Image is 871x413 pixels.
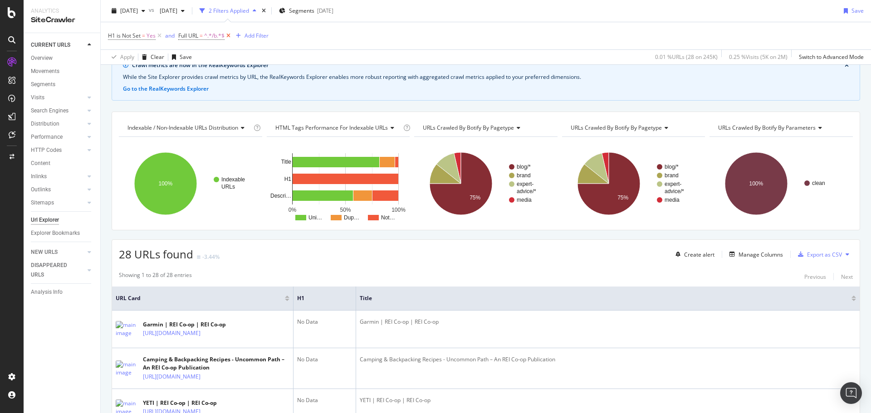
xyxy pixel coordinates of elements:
[143,372,201,381] a: [URL][DOMAIN_NAME]
[31,119,59,129] div: Distribution
[851,7,864,15] div: Save
[31,132,63,142] div: Performance
[31,53,53,63] div: Overview
[275,124,388,131] span: HTML Tags Performance for Indexable URLs
[180,53,192,61] div: Save
[267,144,409,223] svg: A chart.
[31,53,94,63] a: Overview
[274,121,401,135] h4: HTML Tags Performance for Indexable URLs
[31,119,85,129] a: Distribution
[31,67,94,76] a: Movements
[31,159,94,168] a: Content
[749,180,763,187] text: 100%
[119,144,261,223] svg: A chart.
[119,247,193,262] span: 28 URLs found
[159,180,173,187] text: 100%
[143,329,201,338] a: [URL][DOMAIN_NAME]
[308,214,322,221] text: Uni…
[841,271,853,282] button: Next
[142,32,145,39] span: =
[807,251,842,258] div: Export as CSV
[517,188,536,194] text: advice/*
[812,180,825,186] text: clean
[297,294,338,302] span: H1
[665,188,684,194] text: advice/*
[132,61,845,69] div: Crawl metrics are now in the RealKeywords Explorer
[31,106,69,116] div: Search Engines
[794,247,842,262] button: Export as CSV
[360,318,856,326] div: Garmin | REI Co-op | REI Co-op
[31,80,55,89] div: Segments
[381,214,395,221] text: Not…
[716,121,845,135] h4: URLs Crawled By Botify By parameters
[168,50,192,64] button: Save
[804,271,826,282] button: Previous
[569,121,697,135] h4: URLs Crawled By Botify By pagetype
[149,6,156,14] span: vs
[31,40,85,50] a: CURRENT URLS
[421,121,549,135] h4: URLs Crawled By Botify By pagetype
[684,251,714,258] div: Create alert
[517,181,533,187] text: expert-
[840,4,864,18] button: Save
[31,67,59,76] div: Movements
[245,32,269,39] div: Add Filter
[710,144,851,223] svg: A chart.
[31,185,85,194] a: Outlinks
[119,271,192,282] div: Showing 1 to 28 of 28 entries
[126,121,252,135] h4: Indexable / Non-Indexable URLs Distribution
[156,4,188,18] button: [DATE]
[31,172,47,181] div: Inlinks
[178,32,198,39] span: Full URL
[200,32,203,39] span: =
[340,207,351,213] text: 50%
[284,176,291,182] text: H1
[297,318,352,326] div: No Data
[197,256,201,258] img: Equal
[108,4,149,18] button: [DATE]
[31,15,93,25] div: SiteCrawler
[414,144,556,223] svg: A chart.
[165,31,175,40] button: and
[344,214,359,221] text: Dup…
[275,4,337,18] button: Segments[DATE]
[156,7,177,15] span: 2025 Oct. 10th
[108,32,141,39] span: H1 is Not Set
[120,53,134,61] div: Apply
[165,32,175,39] div: and
[31,215,59,225] div: Url Explorer
[31,261,85,280] a: DISAPPEARED URLS
[31,198,85,208] a: Sitemaps
[31,146,62,155] div: HTTP Codes
[127,124,238,131] span: Indexable / Non-Indexable URLs distribution
[665,164,679,170] text: blog/*
[665,172,679,179] text: brand
[841,273,853,281] div: Next
[116,360,138,377] img: main image
[517,172,531,179] text: brand
[423,124,514,131] span: URLs Crawled By Botify By pagetype
[31,146,85,155] a: HTTP Codes
[665,197,680,203] text: media
[739,251,783,258] div: Manage Columns
[31,248,85,257] a: NEW URLS
[120,7,138,15] span: 2025 Oct. 13th
[260,6,268,15] div: times
[116,294,283,302] span: URL Card
[562,144,704,223] svg: A chart.
[360,294,838,302] span: Title
[138,50,164,64] button: Clear
[470,194,480,201] text: 75%
[391,207,406,213] text: 100%
[31,172,85,181] a: Inlinks
[270,193,291,199] text: Descri…
[202,253,220,261] div: -3.44%
[123,73,849,81] div: While the Site Explorer provides crawl metrics by URL, the RealKeywords Explorer enables more rob...
[31,287,94,297] a: Analysis Info
[665,181,681,187] text: expert-
[31,198,54,208] div: Sitemaps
